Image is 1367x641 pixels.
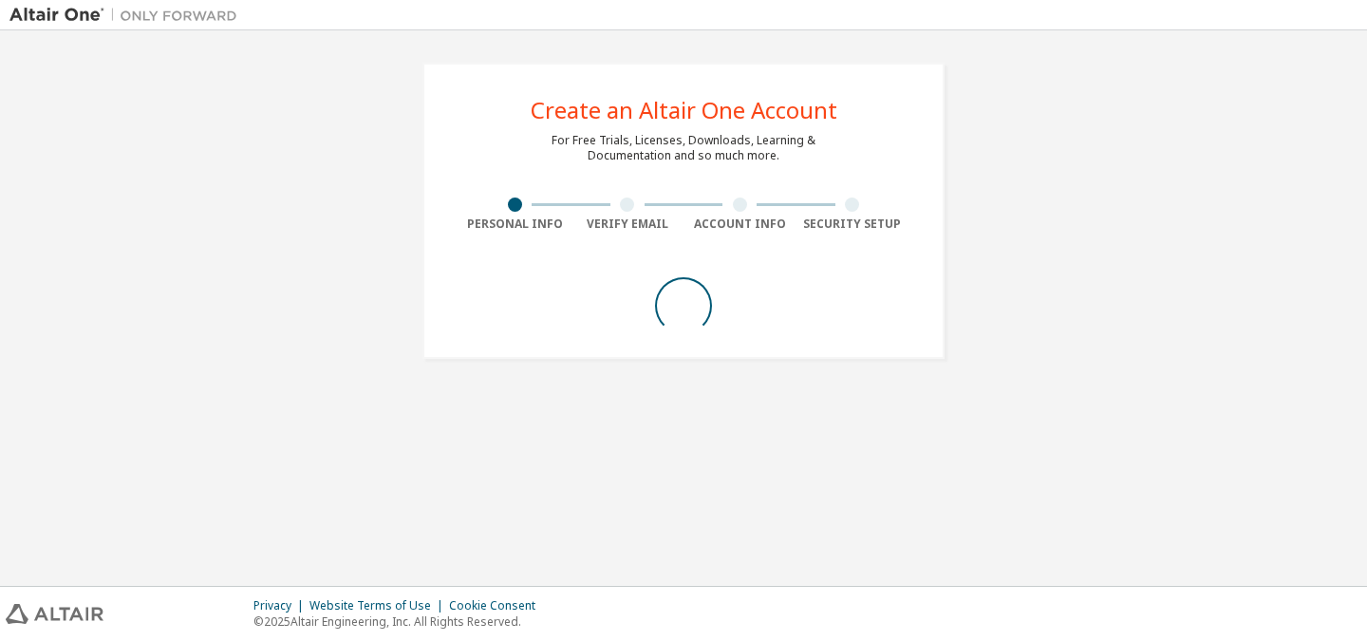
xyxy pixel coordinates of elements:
div: Cookie Consent [449,598,547,613]
div: Privacy [253,598,309,613]
div: Create an Altair One Account [531,99,837,122]
img: altair_logo.svg [6,604,103,624]
div: Website Terms of Use [309,598,449,613]
img: Altair One [9,6,247,25]
div: For Free Trials, Licenses, Downloads, Learning & Documentation and so much more. [552,133,815,163]
div: Account Info [683,217,796,232]
div: Verify Email [571,217,684,232]
div: Personal Info [459,217,571,232]
p: © 2025 Altair Engineering, Inc. All Rights Reserved. [253,613,547,630]
div: Security Setup [796,217,909,232]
